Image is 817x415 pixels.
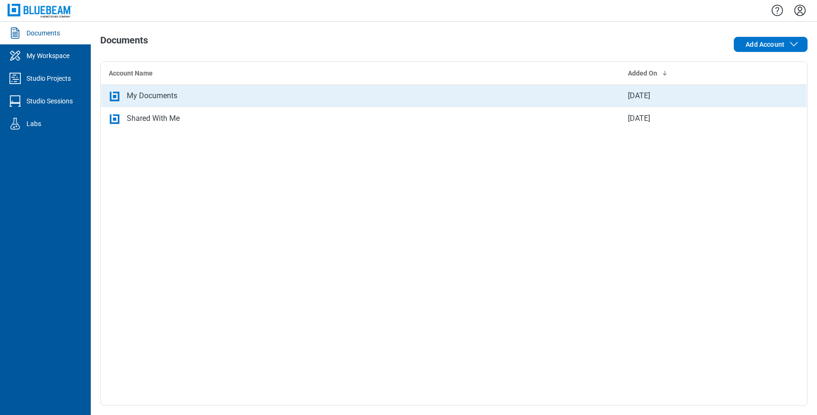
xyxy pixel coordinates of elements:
[8,4,72,17] img: Bluebeam, Inc.
[26,119,41,128] div: Labs
[8,25,23,41] svg: Documents
[26,28,60,38] div: Documents
[109,68,613,78] div: Account Name
[746,40,784,49] span: Add Account
[734,37,808,52] button: Add Account
[628,68,754,78] div: Added On
[620,85,762,107] td: [DATE]
[792,2,808,18] button: Settings
[26,74,71,83] div: Studio Projects
[100,35,148,50] h1: Documents
[8,48,23,63] svg: My Workspace
[26,51,70,60] div: My Workspace
[127,113,180,124] div: Shared With Me
[26,96,73,106] div: Studio Sessions
[620,107,762,130] td: [DATE]
[101,62,807,130] table: bb-data-table
[8,93,23,109] svg: Studio Sessions
[127,90,177,102] div: My Documents
[8,71,23,86] svg: Studio Projects
[8,116,23,131] svg: Labs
